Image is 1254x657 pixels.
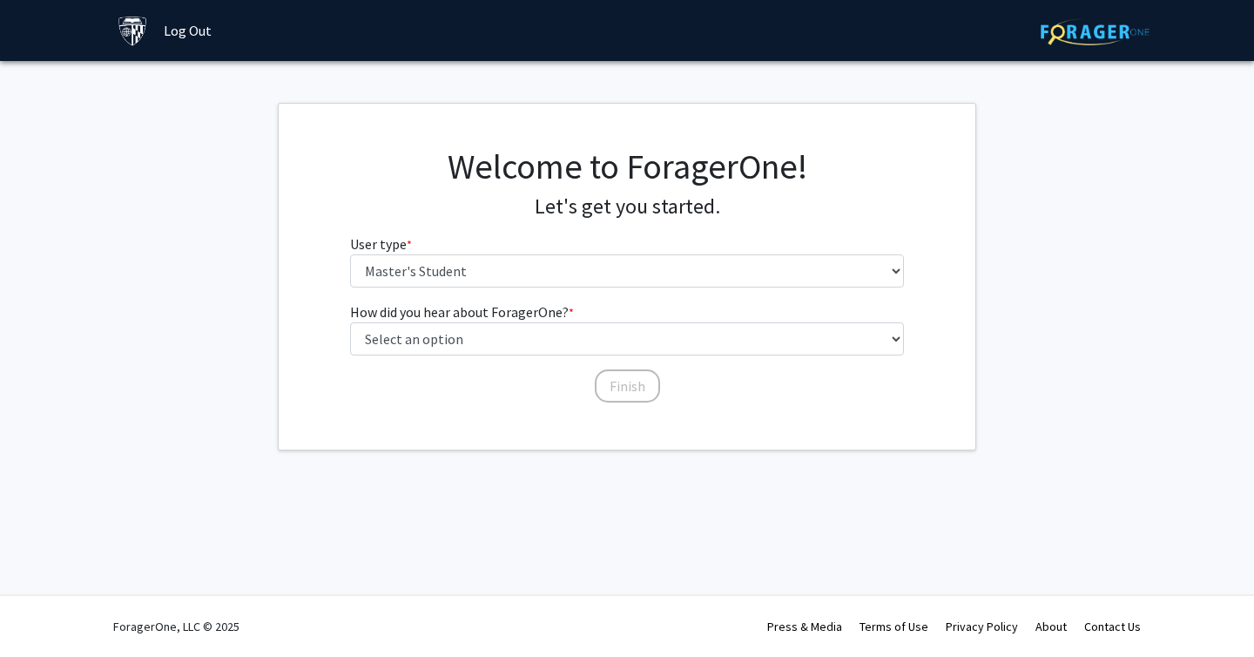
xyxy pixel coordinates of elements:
[1084,619,1141,634] a: Contact Us
[113,596,239,657] div: ForagerOne, LLC © 2025
[350,234,412,254] label: User type
[350,194,905,220] h4: Let's get you started.
[767,619,842,634] a: Press & Media
[350,146,905,187] h1: Welcome to ForagerOne!
[13,579,74,644] iframe: Chat
[860,619,928,634] a: Terms of Use
[350,301,574,322] label: How did you hear about ForagerOne?
[946,619,1018,634] a: Privacy Policy
[595,369,660,403] button: Finish
[1035,619,1067,634] a: About
[1041,18,1149,45] img: ForagerOne Logo
[118,16,148,46] img: Johns Hopkins University Logo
